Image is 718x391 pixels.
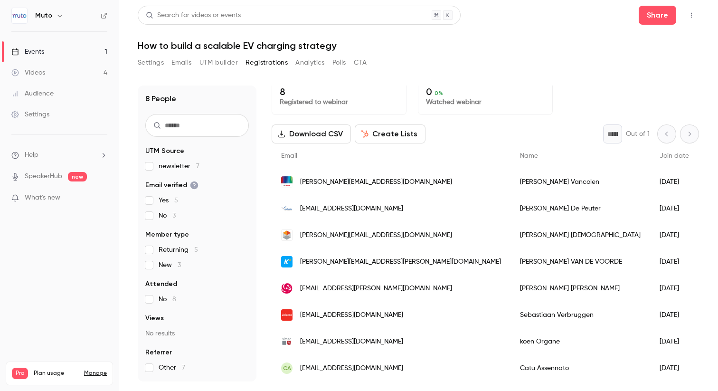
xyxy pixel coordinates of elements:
[145,146,249,372] section: facet-groups
[426,86,545,97] p: 0
[281,229,293,241] img: mediahuis.be
[246,55,288,70] button: Registrations
[510,169,650,195] div: [PERSON_NAME] Vancolen
[25,193,60,203] span: What's new
[660,153,689,159] span: Join date
[199,55,238,70] button: UTM builder
[355,124,425,143] button: Create Lists
[280,86,398,97] p: 8
[300,310,403,320] span: [EMAIL_ADDRESS][DOMAIN_NAME]
[435,90,443,96] span: 0 %
[281,309,293,321] img: adecco.be
[272,124,351,143] button: Download CSV
[510,248,650,275] div: [PERSON_NAME] VAN DE VOORDE
[281,203,293,214] img: vanbreda.be
[145,181,198,190] span: Email verified
[34,370,78,377] span: Plan usage
[300,204,403,214] span: [EMAIL_ADDRESS][DOMAIN_NAME]
[12,8,27,23] img: Muto
[300,363,403,373] span: [EMAIL_ADDRESS][DOMAIN_NAME]
[510,355,650,381] div: Catu Assennato
[300,337,403,347] span: [EMAIL_ADDRESS][DOMAIN_NAME]
[25,172,62,181] a: SpeakerHub
[520,153,538,159] span: Name
[300,230,452,240] span: [PERSON_NAME][EMAIL_ADDRESS][DOMAIN_NAME]
[174,197,178,204] span: 5
[182,364,185,371] span: 7
[283,364,291,372] span: CA
[281,283,293,294] img: llbg.com
[11,110,49,119] div: Settings
[35,11,52,20] h6: Muto
[426,97,545,107] p: Watched webinar
[650,195,699,222] div: [DATE]
[178,262,181,268] span: 3
[510,222,650,248] div: [PERSON_NAME] [DEMOGRAPHIC_DATA]
[25,150,38,160] span: Help
[145,314,164,323] span: Views
[145,348,172,357] span: Referrer
[281,256,293,267] img: krefel.be
[650,328,699,355] div: [DATE]
[11,47,44,57] div: Events
[300,177,452,187] span: [PERSON_NAME][EMAIL_ADDRESS][DOMAIN_NAME]
[650,222,699,248] div: [DATE]
[650,248,699,275] div: [DATE]
[138,40,699,51] h1: How to build a scalable EV charging strategy
[12,368,28,379] span: Pro
[650,275,699,302] div: [DATE]
[172,212,176,219] span: 3
[11,68,45,77] div: Videos
[281,153,297,159] span: Email
[146,10,241,20] div: Search for videos or events
[332,55,346,70] button: Polls
[145,230,189,239] span: Member type
[159,196,178,205] span: Yes
[281,176,293,188] img: be.bosch.com
[300,257,501,267] span: [PERSON_NAME][EMAIL_ADDRESS][PERSON_NAME][DOMAIN_NAME]
[650,355,699,381] div: [DATE]
[280,97,398,107] p: Registered to webinar
[145,146,184,156] span: UTM Source
[138,55,164,70] button: Settings
[145,93,176,105] h1: 8 People
[159,363,185,372] span: Other
[300,284,452,294] span: [EMAIL_ADDRESS][PERSON_NAME][DOMAIN_NAME]
[11,150,107,160] li: help-dropdown-opener
[145,329,249,338] p: No results
[650,302,699,328] div: [DATE]
[650,169,699,195] div: [DATE]
[194,247,198,253] span: 5
[626,129,650,139] p: Out of 1
[510,275,650,302] div: [PERSON_NAME] [PERSON_NAME]
[68,172,87,181] span: new
[84,370,107,377] a: Manage
[159,211,176,220] span: No
[510,328,650,355] div: koen Organe
[196,163,199,170] span: 7
[281,336,293,347] img: simac.be
[159,162,199,171] span: newsletter
[639,6,676,25] button: Share
[159,245,198,255] span: Returning
[145,279,177,289] span: Attended
[96,194,107,202] iframe: Noticeable Trigger
[295,55,325,70] button: Analytics
[171,55,191,70] button: Emails
[510,195,650,222] div: [PERSON_NAME] De Peuter
[11,89,54,98] div: Audience
[172,296,176,303] span: 8
[159,260,181,270] span: New
[510,302,650,328] div: Sebastiaan Verbruggen
[159,295,176,304] span: No
[354,55,367,70] button: CTA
